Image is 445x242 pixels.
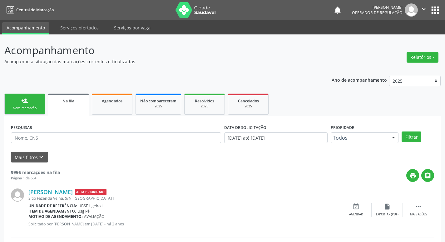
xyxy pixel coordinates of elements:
i: insert_drive_file [384,203,391,210]
div: 2025 [233,104,264,109]
a: Serviços por vaga [110,22,155,33]
label: DATA DE SOLICITAÇÃO [224,123,266,132]
span: Central de Marcação [16,7,54,13]
b: Item de agendamento: [28,209,76,214]
a: Central de Marcação [4,5,54,15]
div: Mais ações [410,212,427,217]
button: Mais filtroskeyboard_arrow_down [11,152,48,163]
label: PESQUISAR [11,123,32,132]
b: Motivo de agendamento: [28,214,83,219]
span: Resolvidos [195,98,214,104]
div: Exportar (PDF) [376,212,398,217]
div: 2025 [189,104,220,109]
strong: 9956 marcações na fila [11,169,60,175]
i: event_available [353,203,359,210]
span: Todos [333,135,386,141]
span: AVALIAÇÃO [84,214,105,219]
a: [PERSON_NAME] [28,188,73,195]
i: keyboard_arrow_down [38,154,45,161]
label: Prioridade [331,123,354,132]
i:  [420,6,427,13]
span: Não compareceram [140,98,176,104]
p: Solicitado por [PERSON_NAME] em [DATE] - há 2 anos [28,221,340,227]
span: Cancelados [238,98,259,104]
p: Ano de acompanhamento [332,76,387,84]
span: Usg Pé [77,209,90,214]
span: Alta Prioridade [75,189,106,195]
div: [PERSON_NAME] [352,5,403,10]
div: 2025 [140,104,176,109]
button: notifications [333,6,342,14]
a: Serviços ofertados [56,22,103,33]
button:  [421,169,434,182]
button: print [406,169,419,182]
i:  [415,203,422,210]
p: Acompanhe a situação das marcações correntes e finalizadas [4,58,310,65]
div: Página 1 de 664 [11,176,60,181]
img: img [11,188,24,202]
p: Acompanhamento [4,43,310,58]
span: UBSF Ligeiro I [78,203,102,209]
button: Filtrar [402,131,421,142]
button: apps [430,5,441,16]
span: Operador de regulação [352,10,403,15]
span: Agendados [102,98,122,104]
div: Sitio Fazenda Velha, S/N, [GEOGRAPHIC_DATA] I [28,196,340,201]
a: Acompanhamento [2,22,49,34]
div: Agendar [349,212,363,217]
button:  [418,3,430,17]
i: print [409,172,416,179]
b: Unidade de referência: [28,203,77,209]
div: person_add [21,97,28,104]
div: Nova marcação [9,106,40,111]
img: img [405,3,418,17]
button: Relatórios [407,52,438,63]
i:  [424,172,431,179]
span: Na fila [62,98,74,104]
input: Nome, CNS [11,132,221,143]
input: Selecione um intervalo [224,132,328,143]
